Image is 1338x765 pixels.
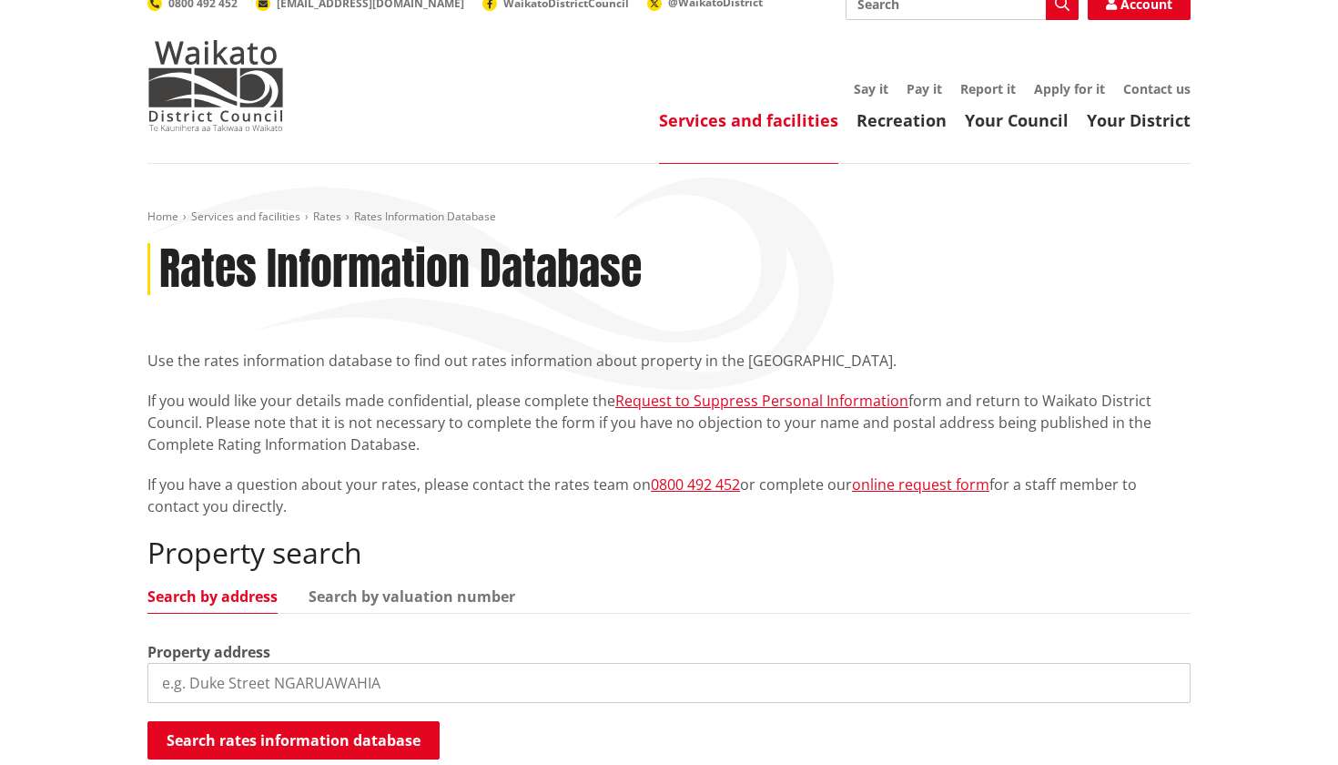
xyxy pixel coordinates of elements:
input: e.g. Duke Street NGARUAWAHIA [147,663,1191,703]
p: If you would like your details made confidential, please complete the form and return to Waikato ... [147,390,1191,455]
a: Recreation [857,109,947,131]
a: Pay it [907,80,942,97]
nav: breadcrumb [147,209,1191,225]
a: Your Council [965,109,1069,131]
a: Home [147,209,178,224]
a: Request to Suppress Personal Information [615,391,908,411]
span: Rates Information Database [354,209,496,224]
a: Services and facilities [191,209,300,224]
img: Waikato District Council - Te Kaunihera aa Takiwaa o Waikato [147,40,284,131]
a: Your District [1087,109,1191,131]
a: 0800 492 452 [651,474,740,495]
a: Search by valuation number [309,589,515,604]
h2: Property search [147,535,1191,570]
p: If you have a question about your rates, please contact the rates team on or complete our for a s... [147,474,1191,517]
p: Use the rates information database to find out rates information about property in the [GEOGRAPHI... [147,350,1191,372]
a: Say it [854,80,888,97]
a: Services and facilities [659,109,838,131]
a: online request form [852,474,989,495]
a: Apply for it [1034,80,1105,97]
a: Report it [960,80,1016,97]
h1: Rates Information Database [159,243,642,296]
iframe: Messenger Launcher [1254,688,1320,754]
a: Rates [313,209,341,224]
label: Property address [147,641,270,663]
button: Search rates information database [147,721,440,760]
a: Search by address [147,589,278,604]
a: Contact us [1123,80,1191,97]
